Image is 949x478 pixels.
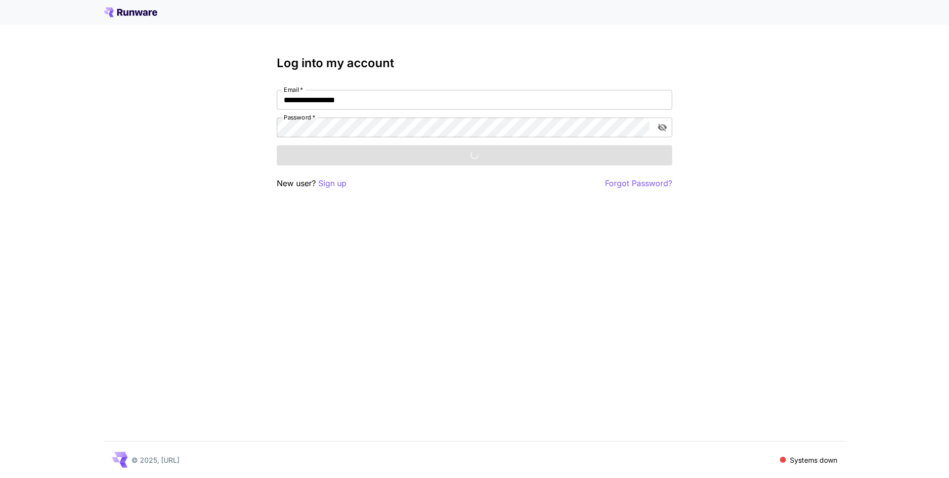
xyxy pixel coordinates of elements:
[277,56,672,70] h3: Log into my account
[284,113,315,121] label: Password
[790,455,837,465] p: Systems down
[605,177,672,190] button: Forgot Password?
[131,455,179,465] p: © 2025, [URL]
[284,85,303,94] label: Email
[277,177,346,190] p: New user?
[653,119,671,136] button: toggle password visibility
[318,177,346,190] button: Sign up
